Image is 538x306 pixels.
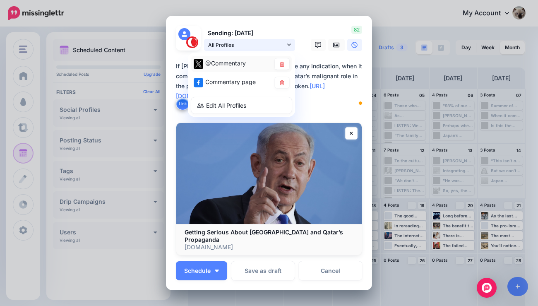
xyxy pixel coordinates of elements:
[208,41,285,49] span: All Profiles
[299,261,362,280] a: Cancel
[176,123,362,224] img: Getting Serious About China and Qatar’s Propaganda
[351,26,362,34] span: 82
[191,97,292,113] a: Edit All Profiles
[231,261,295,280] button: Save as draft
[176,61,366,101] div: If [PERSON_NAME] comments this week are any indication, when it comes to public discussion of Chi...
[176,261,227,280] button: Schedule
[178,28,190,40] img: user_default_image.png
[215,270,219,272] img: arrow-down-white.png
[205,78,256,85] span: Commentary page
[184,268,211,274] span: Schedule
[176,61,366,111] textarea: To enrich screen reader interactions, please activate Accessibility in Grammarly extension settings
[185,243,353,251] p: [DOMAIN_NAME]
[185,229,343,243] b: Getting Serious About [GEOGRAPHIC_DATA] and Qatar’s Propaganda
[204,29,295,38] p: Sending: [DATE]
[194,78,203,87] img: facebook-square.png
[194,59,203,69] img: twitter-square.png
[205,60,246,67] span: @Commentary
[204,39,295,51] a: All Profiles
[477,278,497,298] div: Open Intercom Messenger
[186,36,198,48] img: 291864331_468958885230530_187971914351797662_n-bsa127305.png
[176,98,190,110] button: Link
